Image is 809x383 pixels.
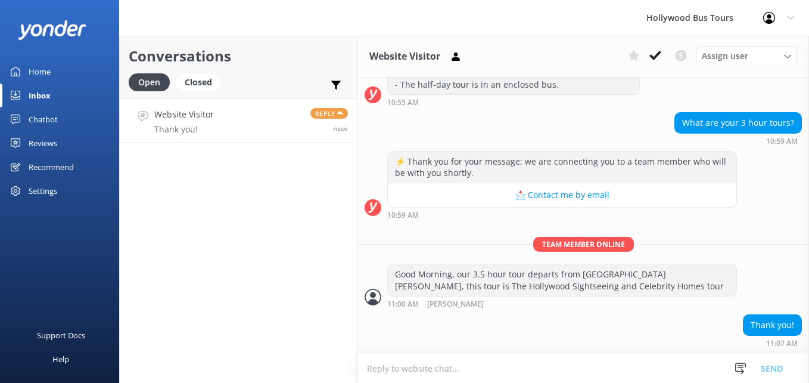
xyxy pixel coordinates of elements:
div: Sep 23 2025 11:07am (UTC -07:00) America/Tijuana [743,339,802,347]
h4: Website Visitor [154,108,214,121]
a: Closed [176,75,227,88]
div: Home [29,60,51,84]
div: Closed [176,73,221,91]
div: Good Morning, our 3.5 hour tour departs from [GEOGRAPHIC_DATA][PERSON_NAME], this tour is The Hol... [388,264,736,296]
span: [PERSON_NAME] [427,301,484,308]
div: ⚡ Thank you for your message; we are connecting you to a team member who will be with you shortly. [388,152,736,183]
div: Chatbot [29,107,58,131]
h3: Website Visitor [369,49,440,64]
img: yonder-white-logo.png [18,20,86,40]
textarea: To enrich screen reader interactions, please activate Accessibility in Grammarly extension settings [357,354,809,383]
strong: 11:00 AM [387,301,419,308]
strong: 10:59 AM [387,212,419,219]
div: Inbox [29,84,51,107]
div: Settings [29,179,57,203]
h2: Conversations [129,45,348,67]
div: Reviews [29,131,57,155]
span: Team member online [533,237,634,252]
div: Open [129,73,170,91]
div: What are your 3 hour tours? [675,113,801,133]
span: Sep 23 2025 11:07am (UTC -07:00) America/Tijuana [333,123,348,134]
strong: 10:55 AM [387,99,419,106]
div: - The 2 & 3.5-hour tour vans are open-air with a sun shade. - The half-day tour is in an enclosed... [388,63,639,94]
a: Website VisitorThank you!Replynow [120,98,357,143]
strong: 11:07 AM [766,340,798,347]
div: Sep 23 2025 10:55am (UTC -07:00) America/Tijuana [387,98,640,106]
span: Reply [310,108,348,119]
div: Thank you! [743,315,801,335]
div: Help [52,347,69,371]
div: Sep 23 2025 10:59am (UTC -07:00) America/Tijuana [387,211,737,219]
div: Support Docs [37,323,85,347]
div: Sep 23 2025 10:59am (UTC -07:00) America/Tijuana [674,137,802,145]
div: Sep 23 2025 11:00am (UTC -07:00) America/Tijuana [387,299,737,308]
a: Open [129,75,176,88]
strong: 10:59 AM [766,138,798,145]
button: 📩 Contact me by email [388,183,736,207]
span: Assign user [702,50,748,63]
p: Thank you! [154,124,214,135]
div: Assign User [696,47,797,66]
div: Recommend [29,155,74,179]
